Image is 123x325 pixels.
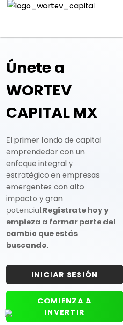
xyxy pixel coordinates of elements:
strong: Regístrate hoy y empieza a formar parte del cambio que estás buscando [6,205,116,251]
a: INICIAR SESIÓN [6,269,123,280]
img: logos_whatsapp-icon.svg [5,310,12,317]
h1: Únete a WORTEV CAPITAL MX [6,57,117,124]
p: El primer fondo de capital emprendedor con un enfoque integral y estratégico en empresas emergent... [6,134,117,251]
button: COMIENZA A INVERTIR [6,291,123,322]
a: COMIENZA A INVERTIR [6,307,123,318]
button: INICIAR SESIÓN [6,265,123,284]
